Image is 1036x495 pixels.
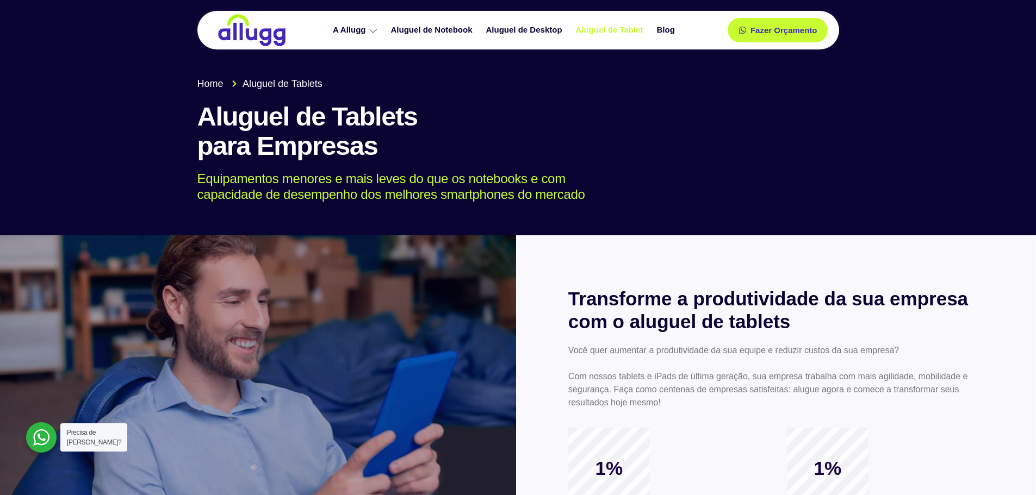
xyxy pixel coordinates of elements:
[651,21,683,40] a: Blog
[568,344,984,409] p: Você quer aumentar a produtividade da sua equipe e reduzir custos da sua empresa? Com nossos tabl...
[728,18,828,42] a: Fazer Orçamento
[787,457,868,480] span: 1%
[327,21,386,40] a: A Allugg
[750,26,817,34] span: Fazer Orçamento
[216,14,287,47] img: locação de TI é Allugg
[481,21,570,40] a: Aluguel de Desktop
[67,429,121,446] span: Precisa de [PERSON_NAME]?
[568,457,650,480] span: 1%
[568,287,984,333] h2: Transforme a produtividade da sua empresa com o aluguel de tablets
[197,102,839,161] h1: Aluguel de Tablets para Empresas
[240,77,322,91] span: Aluguel de Tablets
[386,21,481,40] a: Aluguel de Notebook
[197,77,224,91] span: Home
[570,21,652,40] a: Aluguel de Tablet
[197,171,823,203] p: Equipamentos menores e mais leves do que os notebooks e com capacidade de desempenho dos melhores...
